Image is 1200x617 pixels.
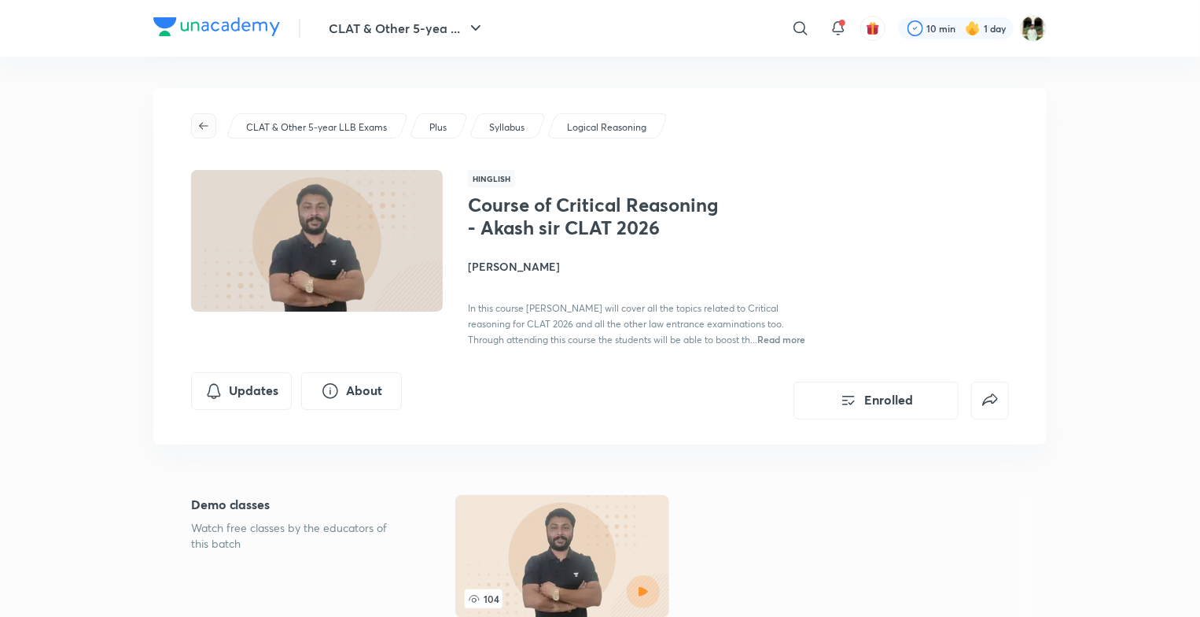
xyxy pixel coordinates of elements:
img: Company Logo [153,17,280,36]
span: 104 [465,589,502,608]
img: avatar [866,21,880,35]
img: Thumbnail [189,168,445,313]
span: In this course [PERSON_NAME] will cover all the topics related to Critical reasoning for CLAT 202... [468,302,784,345]
img: check rounded [907,20,923,36]
p: Watch free classes by the educators of this batch [191,520,405,552]
button: About [301,372,402,410]
a: CLAT & Other 5-year LLB Exams [244,120,390,135]
a: Syllabus [487,120,528,135]
button: CLAT & Other 5-yea ... [319,13,495,44]
button: avatar [860,16,885,41]
p: Plus [429,120,447,135]
button: Updates [191,372,292,410]
button: Enrolled [793,382,959,419]
button: false [971,382,1009,419]
h5: Demo classes [191,495,405,514]
p: Logical Reasoning [567,120,646,135]
p: Syllabus [489,120,525,135]
img: streak [965,20,981,36]
a: Company Logo [153,17,280,40]
h1: Course of Critical Reasoning - Akash sir CLAT 2026 [468,194,725,239]
h4: [PERSON_NAME] [468,258,820,275]
a: Logical Reasoning [565,120,650,135]
span: Hinglish [468,170,515,187]
img: amit [1020,15,1047,42]
p: CLAT & Other 5-year LLB Exams [246,120,387,135]
span: Read more [757,333,805,345]
a: Plus [427,120,450,135]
